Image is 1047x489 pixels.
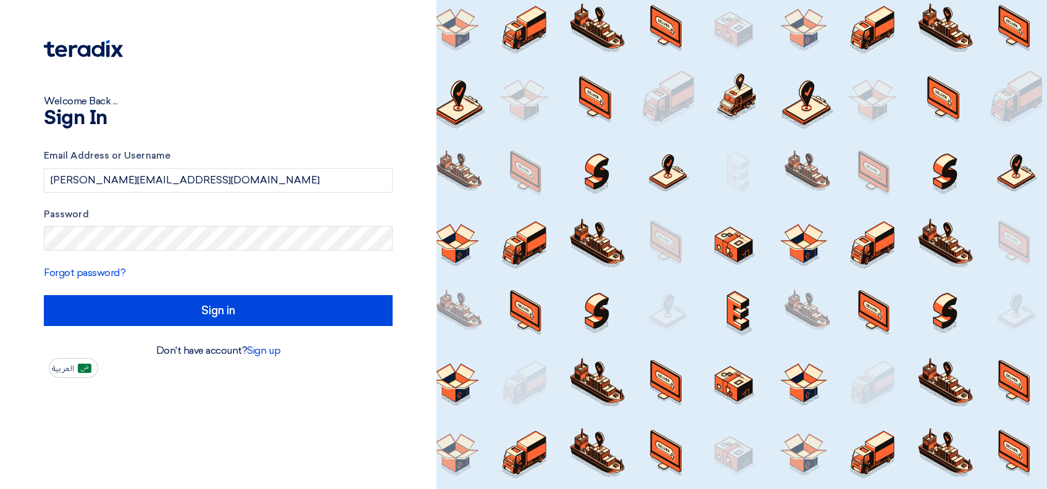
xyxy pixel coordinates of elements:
[44,94,393,109] div: Welcome Back ...
[44,343,393,358] div: Don't have account?
[44,40,123,57] img: Teradix logo
[44,109,393,128] h1: Sign In
[44,168,393,193] input: Enter your business email or username
[52,364,74,373] span: العربية
[44,267,125,278] a: Forgot password?
[49,358,98,378] button: العربية
[44,149,393,163] label: Email Address or Username
[44,295,393,326] input: Sign in
[247,345,280,356] a: Sign up
[78,364,91,373] img: ar-AR.png
[44,207,393,222] label: Password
